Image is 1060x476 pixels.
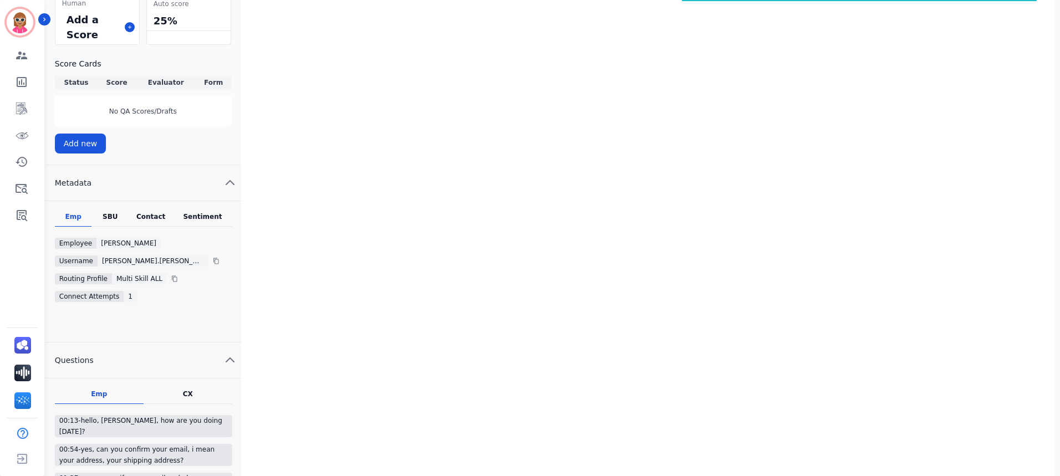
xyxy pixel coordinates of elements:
div: [PERSON_NAME].[PERSON_NAME]@eccogroupusa.comc3189c5b-232e-11ed-8006-800c584eb7f3 [98,255,208,267]
div: No QA Scores/Drafts [55,96,231,127]
div: Emp [91,390,107,398]
div: 00:54-yes, can you confirm your email, i mean your address, your shipping address? [55,444,232,466]
div: Multi Skill ALL [112,273,167,284]
div: Contact [129,212,173,227]
div: Sentiment [173,212,232,227]
th: Form [196,76,231,89]
div: Username [55,255,98,267]
div: Routing Profile [55,273,112,284]
div: [PERSON_NAME] [96,238,161,249]
div: Employee [55,238,96,249]
th: Evaluator [136,76,196,89]
span: Questions [46,355,103,366]
div: SBU [91,212,129,227]
div: 1 [124,291,137,302]
button: Questions chevron up [46,342,241,378]
svg: chevron up [223,354,237,367]
div: 25% [151,11,226,30]
span: Metadata [46,177,100,188]
th: Status [55,76,98,89]
button: Add new [55,134,106,153]
img: Bordered avatar [7,9,33,35]
th: Score [98,76,136,89]
div: CX [183,390,193,398]
div: 00:13-hello, [PERSON_NAME], how are you doing [DATE]? [55,415,232,437]
svg: chevron up [223,176,237,190]
div: Connect Attempts [55,291,124,302]
h3: Score Cards [55,58,231,69]
div: Add a Score [64,10,120,44]
button: Metadata chevron up [46,165,241,201]
div: Emp [55,212,92,227]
